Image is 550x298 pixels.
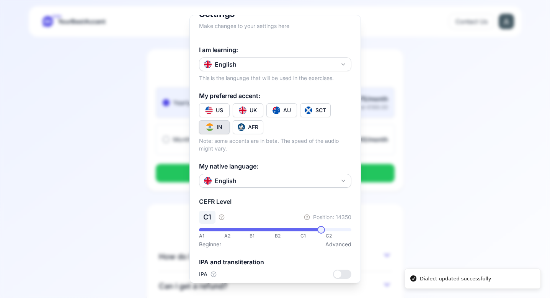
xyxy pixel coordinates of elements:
button: Toggle en-US-AFR [233,120,263,134]
button: Toggle en-AU [266,103,297,117]
span: Position: 14350 [313,213,351,221]
button: Toggle en-GB-SCT [300,103,331,117]
img: us [205,106,213,114]
img: en [204,177,212,185]
button: Toggle en-US [199,103,230,117]
img: en-US-AFR flag [238,123,245,131]
div: B1 [250,233,275,239]
div: US [216,106,223,114]
div: C1 [199,211,215,224]
div: B2 [275,233,300,239]
div: A2 [224,233,250,239]
img: en [204,61,212,68]
button: Toggle en-IN [199,120,230,134]
p: Note: some accents are in beta. The speed of the audio might vary. [199,137,351,152]
div: A1 [199,233,224,239]
div: C2 [326,233,351,239]
img: au [273,106,280,114]
div: UK [250,106,257,114]
div: AFR [248,123,258,131]
div: C1 [300,233,326,239]
button: Toggle en-UK [233,103,263,117]
div: English [204,60,237,69]
img: uk [239,106,246,114]
div: English [204,176,237,185]
div: SCT [315,106,326,114]
div: AU [283,106,291,114]
h3: CEFR Level [199,197,351,206]
label: IPA and transliteration [199,258,264,266]
p: This is the language that will be used in the exercises. [199,74,334,82]
label: My native language: [199,162,258,171]
img: gb-sct [305,106,312,114]
div: IN [217,123,222,131]
label: I am learning: [199,45,238,54]
img: in [206,123,214,131]
p: Make changes to your settings here [199,22,351,30]
span: IPA [199,270,207,278]
span: Advanced [325,241,351,248]
span: Beginner [199,241,221,248]
label: My preferred accent: [199,92,260,100]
